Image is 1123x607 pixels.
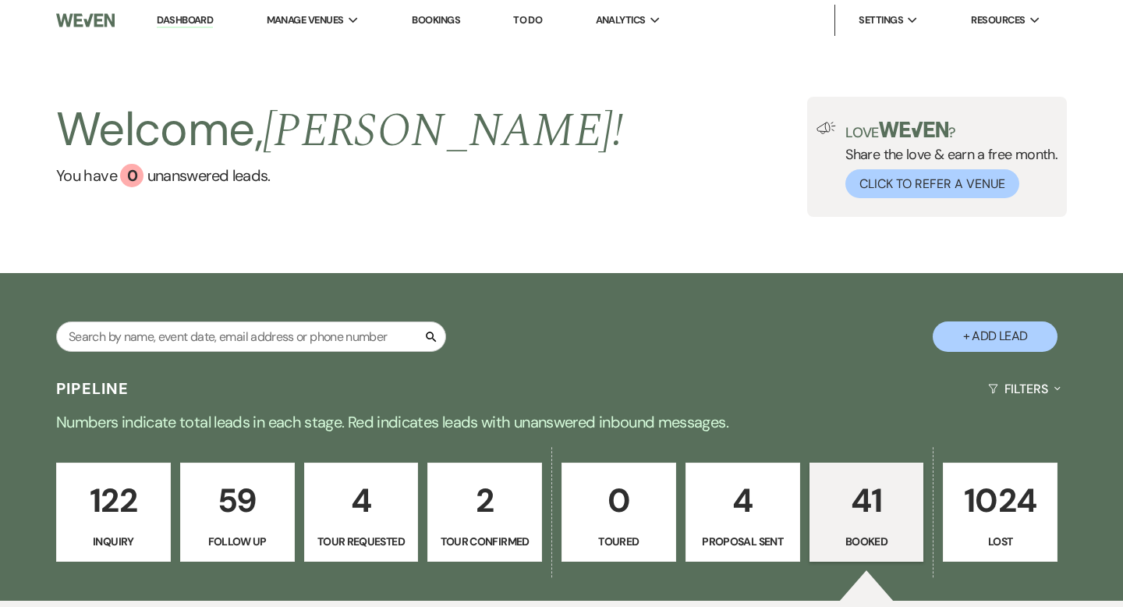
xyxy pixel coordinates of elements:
[66,474,161,527] p: 122
[438,474,532,527] p: 2
[66,533,161,550] p: Inquiry
[809,463,924,563] a: 41Booked
[836,122,1057,198] div: Share the love & earn a free month.
[572,533,666,550] p: Toured
[427,463,542,563] a: 2Tour Confirmed
[696,474,790,527] p: 4
[304,463,419,563] a: 4Tour Requested
[412,13,460,27] a: Bookings
[953,474,1047,527] p: 1024
[572,474,666,527] p: 0
[314,474,409,527] p: 4
[685,463,800,563] a: 4Proposal Sent
[561,463,676,563] a: 0Toured
[438,533,532,550] p: Tour Confirmed
[263,95,623,167] span: [PERSON_NAME] !
[933,321,1057,352] button: + Add Lead
[120,164,143,187] div: 0
[879,122,948,137] img: weven-logo-green.svg
[56,164,623,187] a: You have 0 unanswered leads.
[820,533,914,550] p: Booked
[267,12,344,28] span: Manage Venues
[971,12,1025,28] span: Resources
[56,463,171,563] a: 122Inquiry
[190,533,285,550] p: Follow Up
[817,122,836,134] img: loud-speaker-illustration.svg
[845,169,1019,198] button: Click to Refer a Venue
[56,321,446,352] input: Search by name, event date, email address or phone number
[596,12,646,28] span: Analytics
[157,13,213,28] a: Dashboard
[820,474,914,527] p: 41
[953,533,1047,550] p: Lost
[513,13,542,27] a: To Do
[56,4,115,37] img: Weven Logo
[56,378,129,399] h3: Pipeline
[180,463,295,563] a: 59Follow Up
[845,122,1057,140] p: Love ?
[859,12,903,28] span: Settings
[943,463,1057,563] a: 1024Lost
[314,533,409,550] p: Tour Requested
[56,97,623,164] h2: Welcome,
[696,533,790,550] p: Proposal Sent
[190,474,285,527] p: 59
[982,368,1067,410] button: Filters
